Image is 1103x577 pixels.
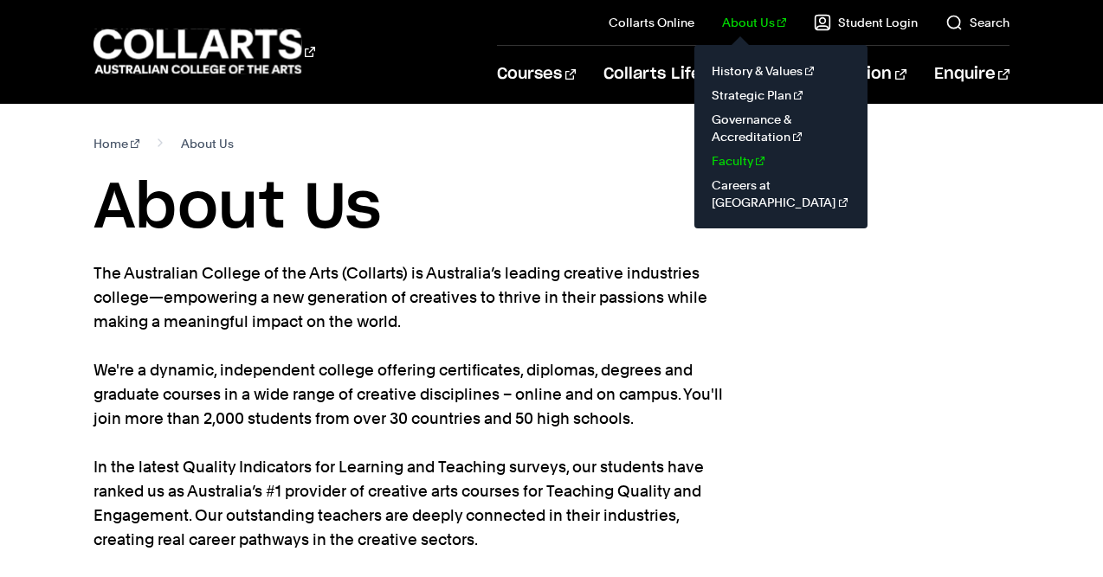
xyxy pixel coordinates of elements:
a: History & Values [708,59,854,83]
a: Strategic Plan [708,83,854,107]
a: Collarts Life [603,46,715,103]
a: Careers at [GEOGRAPHIC_DATA] [708,173,854,215]
a: About Us [722,14,786,31]
span: About Us [181,131,234,156]
div: Go to homepage [94,27,315,76]
a: Collarts Online [609,14,694,31]
a: Home [94,131,139,156]
a: Governance & Accreditation [708,107,854,149]
a: Faculty [708,149,854,173]
a: Search [945,14,1009,31]
a: Student Login [814,14,918,31]
a: Enquire [934,46,1009,103]
h1: About Us [94,170,1009,247]
a: Courses [497,46,576,103]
